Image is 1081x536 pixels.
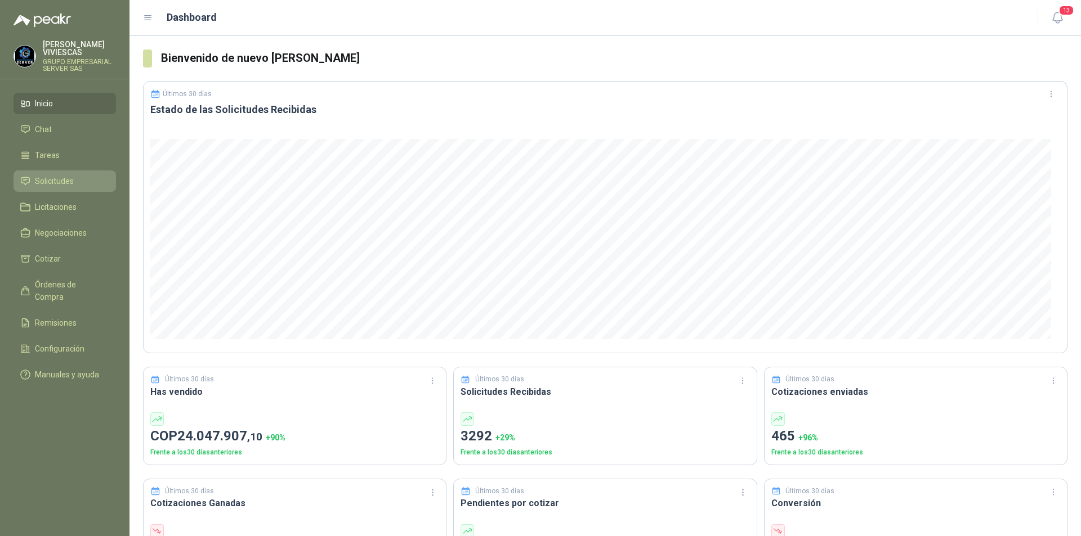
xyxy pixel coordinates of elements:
[14,338,116,359] a: Configuración
[35,343,84,355] span: Configuración
[461,385,749,399] h3: Solicitudes Recibidas
[475,374,524,385] p: Últimos 30 días
[35,317,77,329] span: Remisiones
[150,496,439,510] h3: Cotizaciones Ganadas
[14,222,116,244] a: Negociaciones
[43,40,116,56] p: [PERSON_NAME] VIVIESCAS
[35,278,105,303] span: Órdenes de Compra
[14,312,116,334] a: Remisiones
[266,433,285,442] span: + 90 %
[35,253,61,265] span: Cotizar
[165,486,214,497] p: Últimos 30 días
[14,46,35,67] img: Company Logo
[177,428,262,444] span: 24.047.907
[163,90,212,98] p: Últimos 30 días
[14,248,116,269] a: Cotizar
[1047,8,1067,28] button: 13
[150,103,1060,116] h3: Estado de las Solicitudes Recibidas
[14,274,116,308] a: Órdenes de Compra
[35,201,77,213] span: Licitaciones
[35,149,60,161] span: Tareas
[461,426,749,447] p: 3292
[14,364,116,385] a: Manuales y ayuda
[14,93,116,114] a: Inicio
[14,170,116,192] a: Solicitudes
[35,123,52,136] span: Chat
[461,447,749,458] p: Frente a los 30 días anteriores
[165,374,214,385] p: Últimos 30 días
[43,58,116,72] p: GRUPO EMPRESARIAL SERVER SAS
[150,385,439,399] h3: Has vendido
[1058,5,1074,16] span: 13
[167,10,217,25] h1: Dashboard
[150,426,439,447] p: COP
[35,368,99,381] span: Manuales y ayuda
[14,196,116,218] a: Licitaciones
[461,496,749,510] h3: Pendientes por cotizar
[771,447,1060,458] p: Frente a los 30 días anteriores
[785,486,834,497] p: Últimos 30 días
[785,374,834,385] p: Últimos 30 días
[35,97,53,110] span: Inicio
[150,447,439,458] p: Frente a los 30 días anteriores
[771,426,1060,447] p: 465
[14,13,71,27] img: Logo peakr
[35,227,87,239] span: Negociaciones
[35,175,74,187] span: Solicitudes
[14,145,116,166] a: Tareas
[771,496,1060,510] h3: Conversión
[14,119,116,140] a: Chat
[495,433,515,442] span: + 29 %
[247,430,262,443] span: ,10
[161,49,1067,67] h3: Bienvenido de nuevo [PERSON_NAME]
[475,486,524,497] p: Últimos 30 días
[771,385,1060,399] h3: Cotizaciones enviadas
[798,433,818,442] span: + 96 %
